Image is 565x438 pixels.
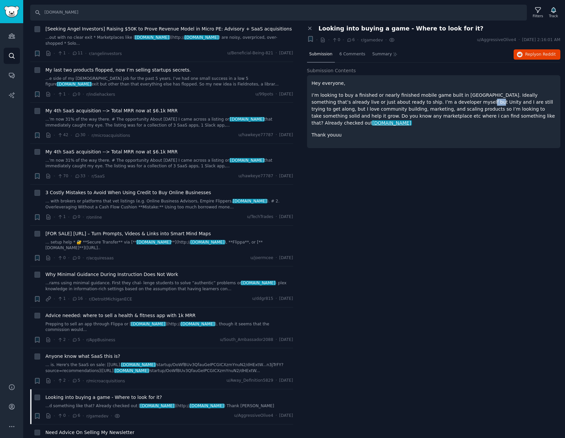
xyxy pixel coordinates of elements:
span: Submission [309,51,333,57]
span: 6 [346,37,355,43]
span: Looking into buying a game - Where to look for it? [319,25,483,32]
span: · [83,91,84,98]
span: · [71,132,72,139]
a: ... is. Here's the SaaS on sale: [[URL].[DOMAIN_NAME]/startup/OoWfBUv3QfauGeIPCGICXzmYnuN2/dHExtW... [45,362,293,374]
span: u/TechTrades [247,214,273,220]
span: Reply [525,52,556,58]
span: 30 [75,132,86,138]
a: Advice needed: where to sell a health & fitness app with 1k MRR [45,312,196,319]
span: r/indiehackers [86,92,115,97]
span: 11 [72,50,83,56]
span: · [68,296,69,302]
span: r/microacquisitions [86,379,125,383]
span: · [83,377,84,384]
span: u/Beneficial-Being-821 [227,50,274,56]
span: · [111,412,112,419]
span: [DOMAIN_NAME] [180,322,216,326]
a: My 4th SaaS acquisition --> Total MRR now at $6.1k MRR [45,107,178,114]
span: 1 [57,50,66,56]
a: ...d something like that? Already checked out [[DOMAIN_NAME]](http://[DOMAIN_NAME]) Thank [PERSON... [45,403,293,409]
a: ... setup help * 🔐 **Secure Transfer** via [**[DOMAIN_NAME]**](http://[DOMAIN_NAME]), **Flippa**,... [45,240,293,251]
span: · [276,337,277,343]
span: r/gamedev [361,38,383,42]
button: Track [547,6,560,20]
span: u/hawkeye77787 [238,132,273,138]
span: r/onIine [86,215,102,220]
span: · [68,336,69,343]
span: · [54,296,55,302]
span: · [54,91,55,98]
span: · [71,173,72,180]
span: 0 [72,255,80,261]
span: Looking into buying a game - Where to look for it? [45,394,162,401]
span: · [328,36,329,43]
span: Why Minimal Guidance During Instruction Does Not Work [45,271,178,278]
span: 6 [72,413,80,419]
span: r/angelinvestors [89,51,122,56]
span: · [276,50,277,56]
span: · [54,132,55,139]
span: 0 [332,37,340,43]
span: · [88,132,89,139]
span: [DOMAIN_NAME] [114,368,149,373]
span: [DOMAIN_NAME] [57,82,92,86]
span: · [88,173,89,180]
div: Filters [533,14,543,18]
span: [DOMAIN_NAME] [121,362,156,367]
a: [DOMAIN_NAME] [372,120,411,126]
span: [DOMAIN_NAME] [184,35,219,40]
span: 2 [57,378,66,384]
img: GummySearch logo [4,6,19,18]
p: Hey everyone, [312,80,556,87]
span: · [83,254,84,261]
span: [DOMAIN_NAME] [136,240,171,245]
span: Submission Contents [307,67,356,74]
a: [FOR SALE] [URL] – Turn Prompts, Videos & Links into Smart Mind Maps [45,230,211,237]
span: u/AggressiveOlive4 [477,37,516,43]
span: · [85,296,87,302]
span: [DATE] [279,173,293,179]
span: · [276,296,277,302]
a: Need Advice On Selling My Newsletter [45,429,134,436]
span: [DOMAIN_NAME] [189,404,224,408]
span: · [83,336,84,343]
span: · [68,254,69,261]
span: · [68,377,69,384]
span: · [54,254,55,261]
span: · [54,412,55,419]
span: 42 [57,132,68,138]
span: Summary [372,51,392,57]
a: My last two products flopped, now I’m selling startups secrets. [45,67,191,74]
span: [Seeking Angel Investors] Raising $50K to Prove Revenue Model in Micro PE: Advisory + SaaS acquis... [45,26,292,32]
span: 0 [57,255,66,261]
span: [DOMAIN_NAME] [229,117,265,122]
span: [DATE] 2:16:01 AM [522,37,560,43]
span: My 4th SaaS acquisition --> Total MRR now at $6.1k MRR [45,148,178,155]
a: ...'m now 31% of the way there. # The opportunity About [DATE] I came across a listing on[DOMAIN_... [45,158,293,169]
span: [DOMAIN_NAME] [372,120,411,126]
span: · [276,413,277,419]
span: r/DetroitMichiganECE [89,297,132,301]
span: · [276,91,277,97]
span: u/Away_Definition5829 [226,378,273,384]
span: · [68,50,69,57]
span: [DATE] [279,132,293,138]
span: · [357,36,358,43]
span: r/AppBusiness [86,338,115,342]
span: · [276,255,277,261]
span: [DOMAIN_NAME] [190,240,225,245]
button: Replyon Reddit [514,49,560,60]
span: r/acquiresaas [86,256,113,260]
span: 1 [57,296,66,302]
p: Thank youuu [312,132,556,138]
span: 1 [57,91,66,97]
span: · [54,173,55,180]
span: [DATE] [279,91,293,97]
span: [DATE] [279,214,293,220]
input: Search Keyword [30,5,527,21]
span: [DATE] [279,296,293,302]
span: [DOMAIN_NAME] [229,158,265,163]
